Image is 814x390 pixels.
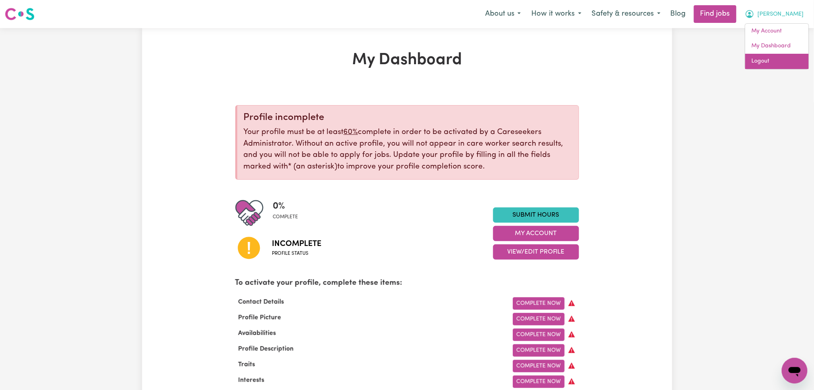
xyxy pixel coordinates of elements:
[745,54,809,69] a: Logout
[740,6,809,22] button: My Account
[513,360,565,372] a: Complete Now
[272,238,322,250] span: Incomplete
[273,199,298,213] span: 0 %
[235,278,579,289] p: To activate your profile, complete these items:
[526,6,587,22] button: How it works
[587,6,666,22] button: Safety & resources
[235,346,297,352] span: Profile Description
[513,313,565,325] a: Complete Now
[235,51,579,70] h1: My Dashboard
[745,24,809,39] a: My Account
[235,377,268,384] span: Interests
[513,376,565,388] a: Complete Now
[273,199,305,227] div: Profile completeness: 0%
[344,128,358,136] u: 60%
[513,297,565,310] a: Complete Now
[513,329,565,341] a: Complete Now
[745,23,809,69] div: My Account
[493,207,579,223] a: Submit Hours
[272,250,322,257] span: Profile status
[273,213,298,221] span: complete
[5,7,35,21] img: Careseekers logo
[244,127,572,173] p: Your profile must be at least complete in order to be activated by a Careseekers Administrator. W...
[694,5,736,23] a: Find jobs
[782,358,808,384] iframe: Button to launch messaging window
[235,330,279,337] span: Availabilities
[235,299,288,305] span: Contact Details
[235,315,285,321] span: Profile Picture
[513,344,565,357] a: Complete Now
[288,163,338,171] span: an asterisk
[5,5,35,23] a: Careseekers logo
[745,39,809,54] a: My Dashboard
[244,112,572,124] div: Profile incomplete
[666,5,691,23] a: Blog
[235,362,259,368] span: Traits
[493,244,579,260] button: View/Edit Profile
[480,6,526,22] button: About us
[493,226,579,241] button: My Account
[758,10,804,19] span: [PERSON_NAME]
